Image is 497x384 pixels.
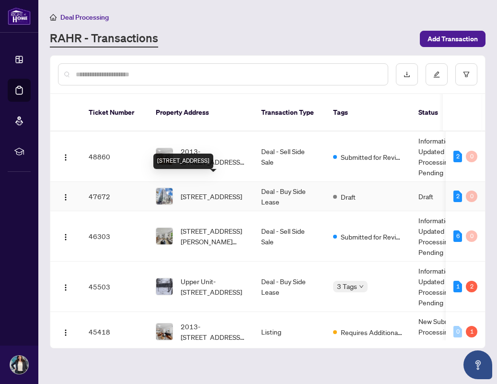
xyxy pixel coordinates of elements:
span: Draft [341,192,356,202]
img: thumbnail-img [156,148,173,165]
div: 0 [453,326,462,337]
div: 2 [453,191,462,202]
button: filter [455,63,477,85]
img: Logo [62,233,69,241]
img: thumbnail-img [156,324,173,340]
span: home [50,14,57,21]
td: Listing [254,312,325,352]
th: Ticket Number [81,94,148,132]
button: edit [426,63,448,85]
button: Logo [58,279,73,294]
td: New Submission - Processing Pending [411,312,483,352]
button: download [396,63,418,85]
span: Submitted for Review [341,231,403,242]
td: Deal - Sell Side Sale [254,132,325,182]
div: 6 [453,230,462,242]
div: 0 [466,151,477,162]
img: Logo [62,193,69,201]
span: [STREET_ADDRESS][PERSON_NAME][PERSON_NAME] [181,226,246,247]
th: Property Address [148,94,254,132]
span: download [404,71,410,78]
td: 46303 [81,211,148,262]
img: Logo [62,154,69,161]
div: 0 [466,191,477,202]
td: Information Updated - Processing Pending [411,132,483,182]
span: [STREET_ADDRESS] [181,191,242,202]
img: Logo [62,284,69,291]
div: 1 [466,326,477,337]
div: 1 [453,281,462,292]
button: Add Transaction [420,31,485,47]
th: Transaction Type [254,94,325,132]
span: Submitted for Review [341,152,403,162]
img: Profile Icon [10,356,28,374]
button: Logo [58,228,73,244]
button: Logo [58,324,73,339]
span: Deal Processing [60,13,109,22]
span: 2013-[STREET_ADDRESS][PERSON_NAME] [181,321,246,342]
td: 45418 [81,312,148,352]
span: 2013-[STREET_ADDRESS][PERSON_NAME] [181,146,246,167]
img: Logo [62,329,69,336]
span: edit [433,71,440,78]
span: Upper Unit-[STREET_ADDRESS] [181,276,246,297]
img: thumbnail-img [156,228,173,244]
td: 47672 [81,182,148,211]
th: Tags [325,94,411,132]
th: Status [411,94,483,132]
img: thumbnail-img [156,278,173,295]
a: RAHR - Transactions [50,30,158,48]
span: Requires Additional Docs [341,327,403,337]
td: Deal - Buy Side Lease [254,182,325,211]
div: 2 [466,281,477,292]
button: Open asap [463,350,492,379]
td: Information Updated - Processing Pending [411,211,483,262]
span: Add Transaction [428,31,478,47]
span: 3 Tags [337,281,357,292]
td: Draft [411,182,483,211]
td: Deal - Buy Side Lease [254,262,325,312]
img: thumbnail-img [156,188,173,204]
div: [STREET_ADDRESS] [153,154,213,169]
td: 45503 [81,262,148,312]
button: Logo [58,149,73,164]
span: filter [463,71,470,78]
td: Information Updated - Processing Pending [411,262,483,312]
div: 0 [466,230,477,242]
td: 48860 [81,132,148,182]
button: Logo [58,189,73,204]
div: 2 [453,151,462,162]
span: down [359,284,364,289]
img: logo [8,7,31,25]
td: Deal - Sell Side Sale [254,211,325,262]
